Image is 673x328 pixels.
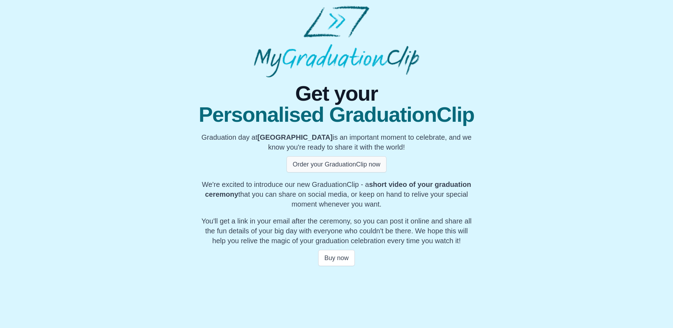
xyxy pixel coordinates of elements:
[199,104,474,125] span: Personalised GraduationClip
[201,132,472,152] p: Graduation day at is an important moment to celebrate, and we know you're ready to share it with ...
[287,156,386,172] button: Order your GraduationClip now
[318,250,354,266] button: Buy now
[201,216,472,246] p: You'll get a link in your email after the ceremony, so you can post it online and share all the f...
[201,179,472,209] p: We're excited to introduce our new GraduationClip - a that you can share on social media, or keep...
[257,133,333,141] b: [GEOGRAPHIC_DATA]
[254,6,419,77] img: MyGraduationClip
[199,83,474,104] span: Get your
